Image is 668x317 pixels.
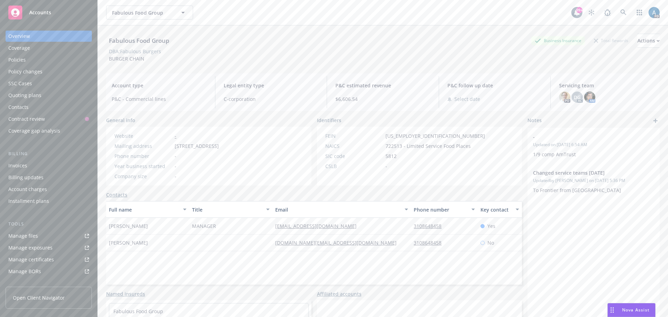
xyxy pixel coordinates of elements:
div: Company size [114,173,172,180]
div: -Updated on [DATE] 6:54 AM1/9 comp AmTrust [527,128,660,164]
button: Title [189,201,272,218]
a: [EMAIL_ADDRESS][DOMAIN_NAME] [275,223,362,229]
span: MANAGER [192,222,216,230]
span: BURGER CHAIN [109,55,144,62]
span: [PERSON_NAME] [109,239,148,246]
img: photo [559,92,570,103]
button: Fabulous Food Group [106,6,193,19]
div: Drag to move [608,303,617,317]
a: Contacts [106,191,127,198]
div: NAICS [325,142,383,150]
div: Contacts [8,102,29,113]
div: Website [114,132,172,140]
a: Billing updates [6,172,92,183]
span: C-corporation [224,95,319,103]
div: Title [192,206,262,213]
div: Actions [637,34,660,47]
div: Account charges [8,184,47,195]
span: Legal entity type [224,82,319,89]
div: SSC Cases [8,78,32,89]
div: Contract review [8,113,45,125]
a: Switch app [633,6,646,19]
span: - [175,173,176,180]
div: Coverage gap analysis [8,125,60,136]
div: Installment plans [8,196,49,207]
span: To Frontier from [GEOGRAPHIC_DATA] [533,187,621,193]
img: photo [584,92,595,103]
span: DG [574,94,581,101]
button: Key contact [478,201,522,218]
a: Coverage [6,42,92,54]
a: add [651,117,660,125]
div: Billing updates [8,172,43,183]
span: Open Client Navigator [13,294,65,301]
span: No [487,239,494,246]
a: Manage files [6,230,92,241]
div: Policies [8,54,26,65]
span: Identifiers [317,117,341,124]
a: Quoting plans [6,90,92,101]
a: Contacts [6,102,92,113]
a: Report a Bug [601,6,614,19]
div: 99+ [576,7,582,13]
span: - [175,163,176,170]
div: Total Rewards [590,36,632,45]
a: Named insureds [106,290,145,298]
div: Invoices [8,160,27,171]
button: Nova Assist [607,303,655,317]
div: Full name [109,206,179,213]
div: FEIN [325,132,383,140]
span: Servicing team [559,82,654,89]
button: Email [272,201,411,218]
div: Year business started [114,163,172,170]
div: DBA: Fabulous Burgers [109,48,161,55]
div: Mailing address [114,142,172,150]
div: Manage exposures [8,242,53,253]
span: Changed service teams [DATE] [533,169,636,176]
a: Stop snowing [584,6,598,19]
div: Phone number [114,152,172,160]
a: Coverage gap analysis [6,125,92,136]
span: - [533,133,636,141]
div: Billing [6,150,92,157]
div: Summary of insurance [8,278,61,289]
div: Quoting plans [8,90,41,101]
span: [STREET_ADDRESS] [175,142,219,150]
a: [DOMAIN_NAME][EMAIL_ADDRESS][DOMAIN_NAME] [275,239,402,246]
span: Notes [527,117,542,125]
a: Summary of insurance [6,278,92,289]
div: CSLB [325,163,383,170]
span: 722513 - Limited Service Food Places [385,142,471,150]
div: Policy changes [8,66,42,77]
span: P&C - Commercial lines [112,95,207,103]
a: Manage exposures [6,242,92,253]
span: Updated on [DATE] 6:54 AM [533,142,654,148]
a: Policies [6,54,92,65]
div: SIC code [325,152,383,160]
span: Updated by [PERSON_NAME] on [DATE] 5:36 PM [533,177,654,184]
img: photo [649,7,660,18]
div: Business Insurance [531,36,585,45]
span: General info [106,117,135,124]
div: Overview [8,31,30,42]
span: Fabulous Food Group [112,9,172,16]
button: Phone number [411,201,477,218]
a: Contract review [6,113,92,125]
a: Accounts [6,3,92,22]
div: Tools [6,221,92,228]
a: Account charges [6,184,92,195]
button: Actions [637,34,660,48]
div: Manage certificates [8,254,54,265]
div: Phone number [414,206,467,213]
a: SSC Cases [6,78,92,89]
a: Manage BORs [6,266,92,277]
a: 3108648458 [414,239,447,246]
a: Search [617,6,630,19]
span: [US_EMPLOYER_IDENTIFICATION_NUMBER] [385,132,485,140]
span: Select date [454,95,480,103]
span: P&C estimated revenue [335,82,430,89]
a: Manage certificates [6,254,92,265]
span: P&C follow up date [447,82,542,89]
a: Installment plans [6,196,92,207]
